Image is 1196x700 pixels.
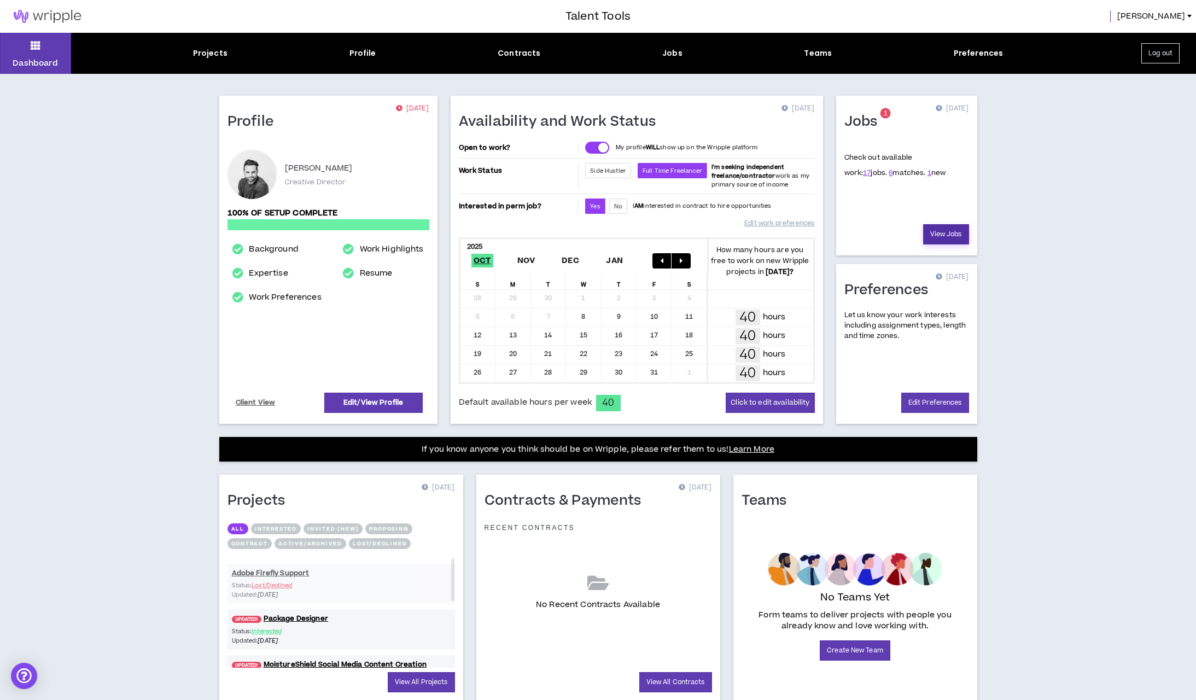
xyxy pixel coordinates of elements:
[275,538,346,549] button: Active/Archived
[232,627,341,636] p: Status:
[662,48,682,59] div: Jobs
[232,636,341,645] p: Updated:
[249,291,321,304] a: Work Preferences
[227,523,248,534] button: All
[249,243,298,256] a: Background
[616,143,757,152] p: My profile show up on the Wripple platform
[711,163,809,189] span: work as my primary source of income
[863,168,887,178] span: jobs.
[726,393,814,413] button: Click to edit availability
[227,150,277,199] div: Chris H.
[889,168,892,178] a: 6
[232,662,261,669] span: UPDATED!
[901,393,969,413] a: Edit Preferences
[936,103,969,114] p: [DATE]
[304,523,363,534] button: Invited (new)
[763,348,786,360] p: hours
[498,48,540,59] div: Contracts
[614,202,622,211] span: No
[285,177,346,187] p: Creative Director
[565,8,631,25] h3: Talent Tools
[672,273,708,289] div: S
[746,610,965,632] p: Form teams to deliver projects with people you already know and love working with.
[927,168,931,178] a: 1
[227,492,294,510] h1: Projects
[396,103,429,114] p: [DATE]
[763,367,786,379] p: hours
[193,48,227,59] div: Projects
[460,273,496,289] div: S
[766,267,794,277] b: [DATE] ?
[227,538,272,549] button: Contract
[467,242,483,252] b: 2025
[781,103,814,114] p: [DATE]
[495,273,531,289] div: M
[459,113,664,131] h1: Availability and Work Status
[768,553,942,586] img: empty
[360,243,424,256] a: Work Highlights
[227,207,429,219] p: 100% of setup complete
[566,273,602,289] div: W
[604,254,625,267] span: Jan
[285,162,353,175] p: [PERSON_NAME]
[679,482,711,493] p: [DATE]
[365,523,412,534] button: Proposing
[711,163,784,180] b: I'm seeking independent freelance/contractor
[13,57,58,69] p: Dashboard
[349,538,411,549] button: Lost/Declined
[234,393,277,412] a: Client View
[1141,43,1180,63] button: Log out
[459,396,592,409] span: Default available hours per week
[820,640,890,661] a: Create New Team
[923,224,969,244] a: View Jobs
[637,273,672,289] div: F
[227,113,282,131] h1: Profile
[729,444,774,455] a: Learn More
[590,202,600,211] span: Yes
[258,637,278,645] i: [DATE]
[227,614,455,624] a: UPDATED!Package Designer
[633,202,772,211] p: I interested in contract to hire opportunities
[252,627,282,635] span: Interested
[639,672,712,692] a: View All Contracts
[422,482,454,493] p: [DATE]
[232,616,261,623] span: UPDATED!
[742,492,795,510] h1: Teams
[804,48,832,59] div: Teams
[844,310,969,342] p: Let us know your work interests including assignment types, length and time zones.
[459,143,576,152] p: Open to work?
[324,393,423,413] a: Edit/View Profile
[471,254,493,267] span: Oct
[485,492,650,510] h1: Contracts & Payments
[349,48,376,59] div: Profile
[927,168,946,178] span: new
[707,244,813,277] p: How many hours are you free to work on new Wripple projects in
[515,254,538,267] span: Nov
[249,267,288,280] a: Expertise
[744,214,814,233] a: Edit work preferences
[936,272,969,283] p: [DATE]
[590,167,626,175] span: Side Hustler
[536,599,660,611] p: No Recent Contracts Available
[602,273,637,289] div: T
[884,109,888,118] span: 1
[11,663,37,689] div: Open Intercom Messenger
[646,143,660,151] strong: WILL
[459,199,576,214] p: Interested in perm job?
[889,168,925,178] span: matches.
[763,330,786,342] p: hours
[1117,10,1185,22] span: [PERSON_NAME]
[880,108,891,119] sup: 1
[531,273,567,289] div: T
[422,443,774,456] p: If you know anyone you think should be on Wripple, please refer them to us!
[844,282,937,299] h1: Preferences
[844,153,946,178] p: Check out available work:
[459,163,576,178] p: Work Status
[954,48,1004,59] div: Preferences
[820,590,890,605] p: No Teams Yet
[360,267,393,280] a: Resume
[559,254,581,267] span: Dec
[863,168,871,178] a: 17
[763,311,786,323] p: hours
[251,523,301,534] button: Interested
